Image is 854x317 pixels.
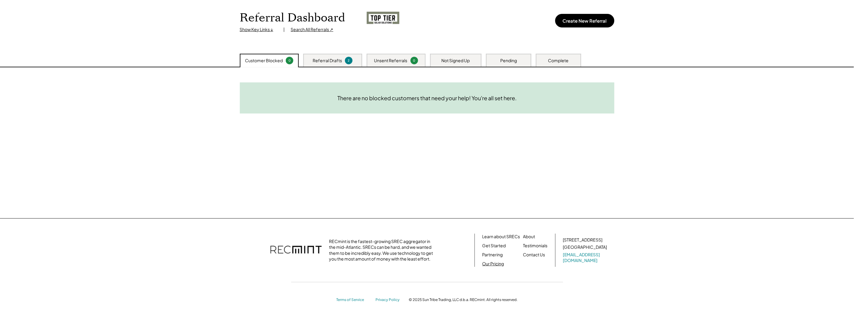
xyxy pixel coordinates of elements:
[563,244,607,250] div: [GEOGRAPHIC_DATA]
[482,252,503,258] a: Partnering
[375,297,403,303] a: Privacy Policy
[240,27,278,33] div: Show Key Links ↓
[555,14,614,27] button: Create New Referral
[563,237,603,243] div: [STREET_ADDRESS]
[270,240,322,261] img: recmint-logotype%403x.png
[482,261,504,267] a: Our Pricing
[523,243,548,249] a: Testimonials
[548,58,569,64] div: Complete
[411,58,417,63] div: 0
[523,252,545,258] a: Contact Us
[240,11,345,25] h1: Referral Dashboard
[563,252,608,264] a: [EMAIL_ADDRESS][DOMAIN_NAME]
[482,234,520,240] a: Learn about SRECs
[245,58,283,64] div: Customer Blocked
[500,58,517,64] div: Pending
[284,27,285,33] div: |
[374,58,408,64] div: Unsent Referrals
[291,27,334,33] div: Search All Referrals ↗
[482,243,506,249] a: Get Started
[523,234,535,240] a: About
[442,58,470,64] div: Not Signed Up
[337,94,517,101] div: There are no blocked customers that need your help! You're all set here.
[313,58,342,64] div: Referral Drafts
[366,11,400,24] img: top-tier-logo.png
[329,239,437,262] div: RECmint is the fastest-growing SREC aggregator in the mid-Atlantic. SRECs can be hard, and we wan...
[287,58,292,63] div: 0
[337,297,370,303] a: Terms of Service
[409,297,517,302] div: © 2025 Sun Tribe Trading, LLC d.b.a. RECmint. All rights reserved.
[346,58,352,63] div: 2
